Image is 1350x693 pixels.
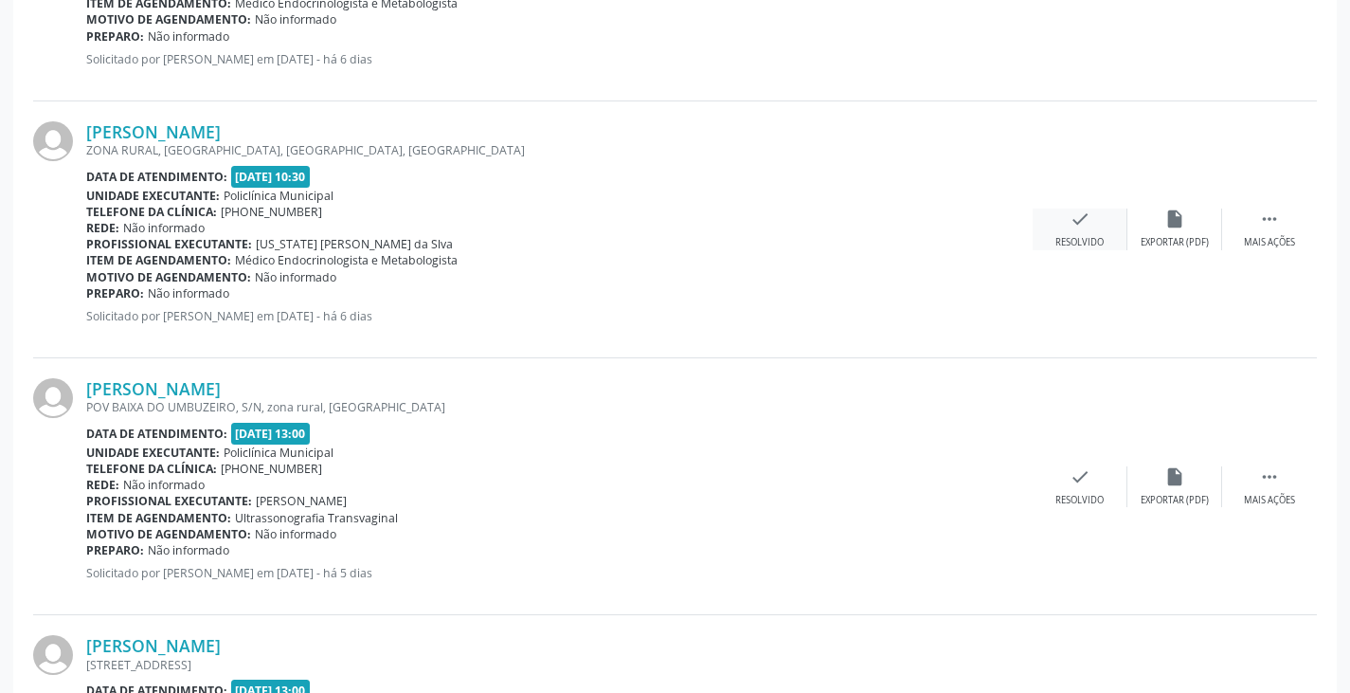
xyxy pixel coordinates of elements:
[86,11,251,27] b: Motivo de agendamento:
[86,657,1033,673] div: [STREET_ADDRESS]
[86,220,119,236] b: Rede:
[86,142,1033,158] div: ZONA RURAL, [GEOGRAPHIC_DATA], [GEOGRAPHIC_DATA], [GEOGRAPHIC_DATA]
[1070,209,1090,229] i: check
[221,204,322,220] span: [PHONE_NUMBER]
[1164,209,1185,229] i: insert_drive_file
[123,477,205,493] span: Não informado
[86,169,227,185] b: Data de atendimento:
[148,542,229,558] span: Não informado
[224,445,333,461] span: Policlínica Municipal
[231,423,311,445] span: [DATE] 13:00
[148,285,229,301] span: Não informado
[148,28,229,45] span: Não informado
[86,565,1033,581] p: Solicitado por [PERSON_NAME] em [DATE] - há 5 dias
[1259,209,1280,229] i: 
[1244,236,1295,249] div: Mais ações
[86,445,220,461] b: Unidade executante:
[33,378,73,418] img: img
[1164,466,1185,487] i: insert_drive_file
[86,28,144,45] b: Preparo:
[1141,236,1209,249] div: Exportar (PDF)
[1070,466,1090,487] i: check
[255,269,336,285] span: Não informado
[1244,494,1295,507] div: Mais ações
[256,493,347,509] span: [PERSON_NAME]
[1141,494,1209,507] div: Exportar (PDF)
[86,51,1033,67] p: Solicitado por [PERSON_NAME] em [DATE] - há 6 dias
[86,204,217,220] b: Telefone da clínica:
[256,236,453,252] span: [US_STATE] [PERSON_NAME] da Slva
[221,461,322,477] span: [PHONE_NUMBER]
[86,461,217,477] b: Telefone da clínica:
[235,252,458,268] span: Médico Endocrinologista e Metabologista
[86,526,251,542] b: Motivo de agendamento:
[86,188,220,204] b: Unidade executante:
[86,252,231,268] b: Item de agendamento:
[86,635,221,656] a: [PERSON_NAME]
[255,11,336,27] span: Não informado
[1055,236,1104,249] div: Resolvido
[1055,494,1104,507] div: Resolvido
[33,121,73,161] img: img
[224,188,333,204] span: Policlínica Municipal
[86,399,1033,415] div: POV BAIXA DO UMBUZEIRO, S/N, zona rural, [GEOGRAPHIC_DATA]
[86,510,231,526] b: Item de agendamento:
[235,510,398,526] span: Ultrassonografia Transvaginal
[86,269,251,285] b: Motivo de agendamento:
[231,166,311,188] span: [DATE] 10:30
[255,526,336,542] span: Não informado
[86,542,144,558] b: Preparo:
[86,121,221,142] a: [PERSON_NAME]
[86,285,144,301] b: Preparo:
[86,378,221,399] a: [PERSON_NAME]
[86,308,1033,324] p: Solicitado por [PERSON_NAME] em [DATE] - há 6 dias
[86,236,252,252] b: Profissional executante:
[123,220,205,236] span: Não informado
[86,493,252,509] b: Profissional executante:
[1259,466,1280,487] i: 
[86,477,119,493] b: Rede:
[86,426,227,442] b: Data de atendimento:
